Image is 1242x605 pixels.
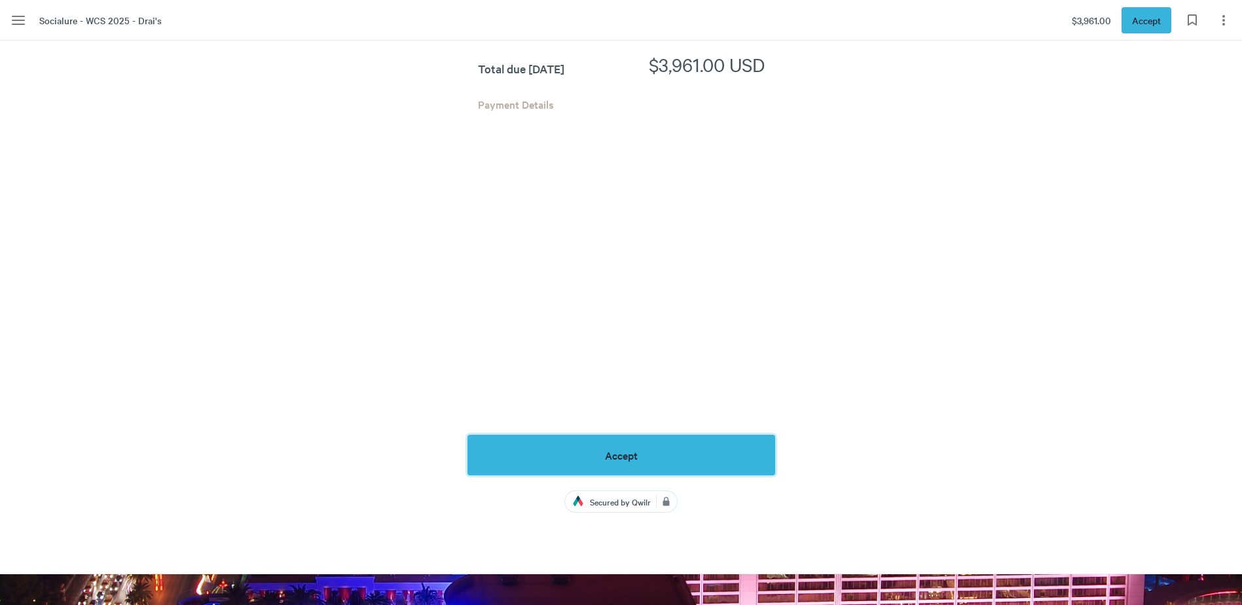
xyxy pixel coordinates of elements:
[1072,13,1111,27] span: $3,961.00
[605,449,638,461] span: Accept
[39,13,162,27] span: Socialure - WCS 2025 - Drai's
[1211,7,1237,33] button: Page options
[1132,13,1161,27] span: Accept
[649,51,765,79] h3: $3,961.00 USD
[467,435,775,475] button: Accept
[565,491,677,512] a: Secured by Qwilr
[590,496,656,509] span: Secured by Qwilr
[475,121,767,412] iframe: Secure payment input frame
[1122,7,1171,33] button: Accept
[5,7,31,33] button: Menu
[478,86,765,113] span: Payment Details
[478,60,564,78] span: Total due [DATE]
